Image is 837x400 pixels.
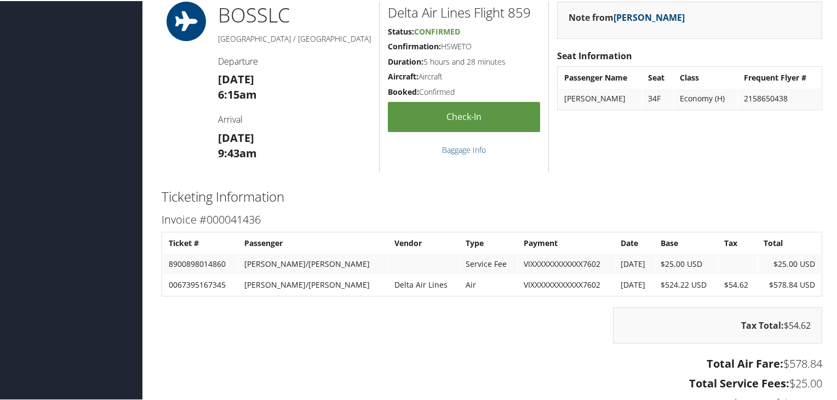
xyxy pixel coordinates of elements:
strong: [DATE] [218,71,254,85]
td: 34F [643,88,673,107]
td: $524.22 USD [655,274,718,294]
h2: Ticketing Information [162,186,822,205]
h1: BOS SLC [218,1,371,28]
h3: $25.00 [162,375,822,390]
th: Base [655,232,718,252]
h4: Arrival [218,112,371,124]
h5: Aircraft [388,70,540,81]
td: VIXXXXXXXXXXXX7602 [518,253,614,273]
th: Date [615,232,654,252]
th: Payment [518,232,614,252]
strong: Status: [388,25,414,36]
td: $25.00 USD [758,253,821,273]
strong: 6:15am [218,86,257,101]
th: Type [460,232,517,252]
th: Seat [643,67,673,87]
strong: Booked: [388,85,419,96]
th: Ticket # [163,232,238,252]
th: Total [758,232,821,252]
td: Delta Air Lines [389,274,459,294]
td: [DATE] [615,253,654,273]
h4: Departure [218,54,371,66]
strong: Confirmation: [388,40,441,50]
h2: Delta Air Lines Flight 859 [388,2,540,21]
td: [PERSON_NAME] [559,88,641,107]
h3: Invoice #000041436 [162,211,822,226]
td: 0067395167345 [163,274,238,294]
th: Tax [719,232,757,252]
td: $54.62 [719,274,757,294]
strong: Duration: [388,55,423,66]
strong: Seat Information [557,49,632,61]
td: Air [460,274,517,294]
h5: 5 hours and 28 minutes [388,55,540,66]
td: 2158650438 [738,88,821,107]
span: Confirmed [414,25,460,36]
strong: 9:43am [218,145,257,159]
td: VIXXXXXXXXXXXX7602 [518,274,614,294]
td: [PERSON_NAME]/[PERSON_NAME] [239,253,388,273]
a: [PERSON_NAME] [614,10,685,22]
a: Baggage Info [442,144,486,154]
th: Frequent Flyer # [738,67,821,87]
strong: Total Air Fare: [707,355,783,370]
td: 8900898014860 [163,253,238,273]
h5: [GEOGRAPHIC_DATA] / [GEOGRAPHIC_DATA] [218,32,371,43]
td: [PERSON_NAME]/[PERSON_NAME] [239,274,388,294]
div: $54.62 [613,306,822,342]
h3: $578.84 [162,355,822,370]
strong: [DATE] [218,129,254,144]
th: Vendor [389,232,459,252]
td: Service Fee [460,253,517,273]
td: Economy (H) [674,88,737,107]
strong: Tax Total: [741,318,784,330]
td: $578.84 USD [758,274,821,294]
td: $25.00 USD [655,253,718,273]
strong: Total Service Fees: [689,375,789,390]
th: Passenger [239,232,388,252]
strong: Aircraft: [388,70,418,81]
h5: Confirmed [388,85,540,96]
td: [DATE] [615,274,654,294]
th: Class [674,67,737,87]
strong: Note from [569,10,685,22]
th: Passenger Name [559,67,641,87]
h5: HSWETO [388,40,540,51]
a: Check-in [388,101,540,131]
